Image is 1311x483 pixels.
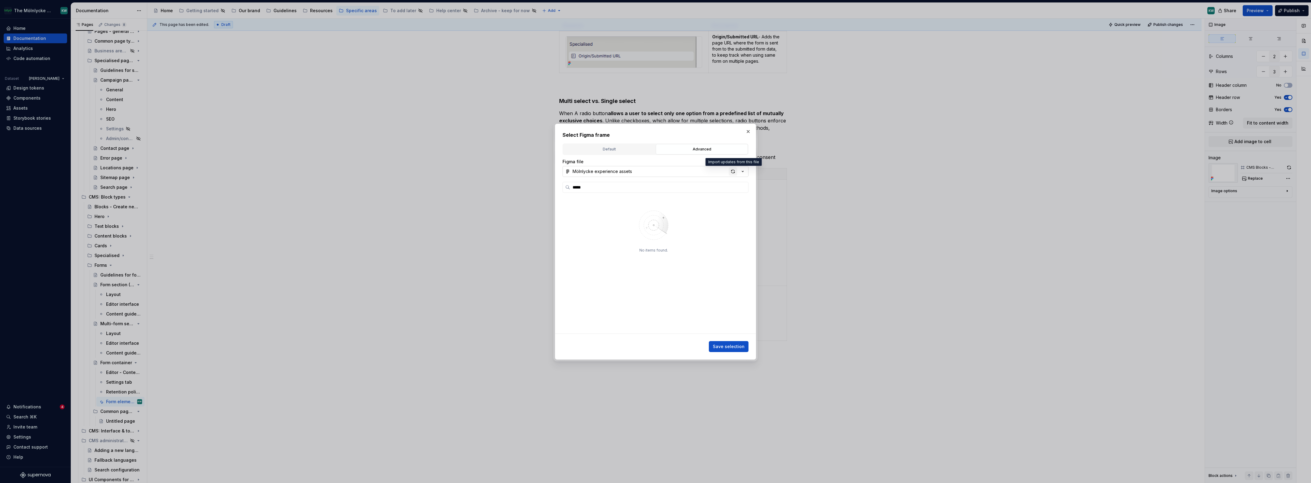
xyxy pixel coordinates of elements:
[563,166,748,177] button: Mölnlycke experience assets
[658,146,746,152] div: Advanced
[573,168,632,175] div: Mölnlycke experience assets
[639,248,668,253] div: No items found.
[713,344,745,350] span: Save selection
[706,158,762,166] div: Import updates from this file
[565,146,653,152] div: Default
[709,341,748,352] button: Save selection
[563,131,748,139] h2: Select Figma frame
[563,159,584,165] label: Figma file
